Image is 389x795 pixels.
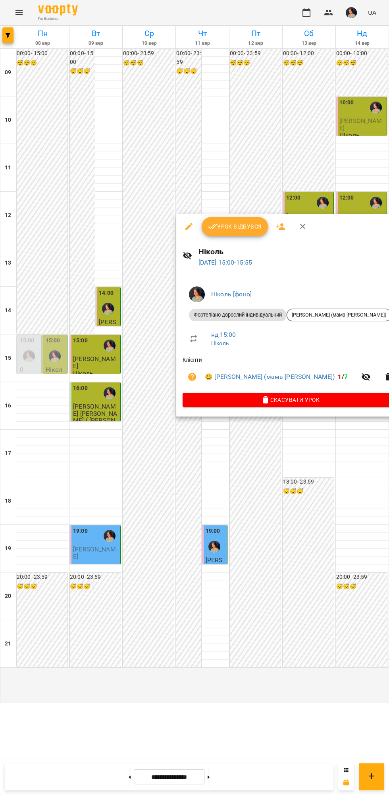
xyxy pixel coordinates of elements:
[211,290,252,298] a: Ніколь [фоно]
[208,222,262,231] span: Урок відбувся
[338,373,341,380] span: 1
[189,311,287,319] span: Фортепіано дорослий індивідуальний
[189,286,205,302] img: e7cc86ff2ab213a8ed988af7ec1c5bbe.png
[338,373,347,380] b: /
[211,340,229,346] a: Ніколь
[202,217,268,236] button: Урок відбувся
[211,331,236,338] a: нд , 15:00
[205,372,335,382] a: 😀 [PERSON_NAME] (мама [PERSON_NAME])
[183,367,202,386] button: Візит ще не сплачено. Додати оплату?
[198,259,252,266] a: [DATE] 15:00-15:55
[344,373,348,380] span: 7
